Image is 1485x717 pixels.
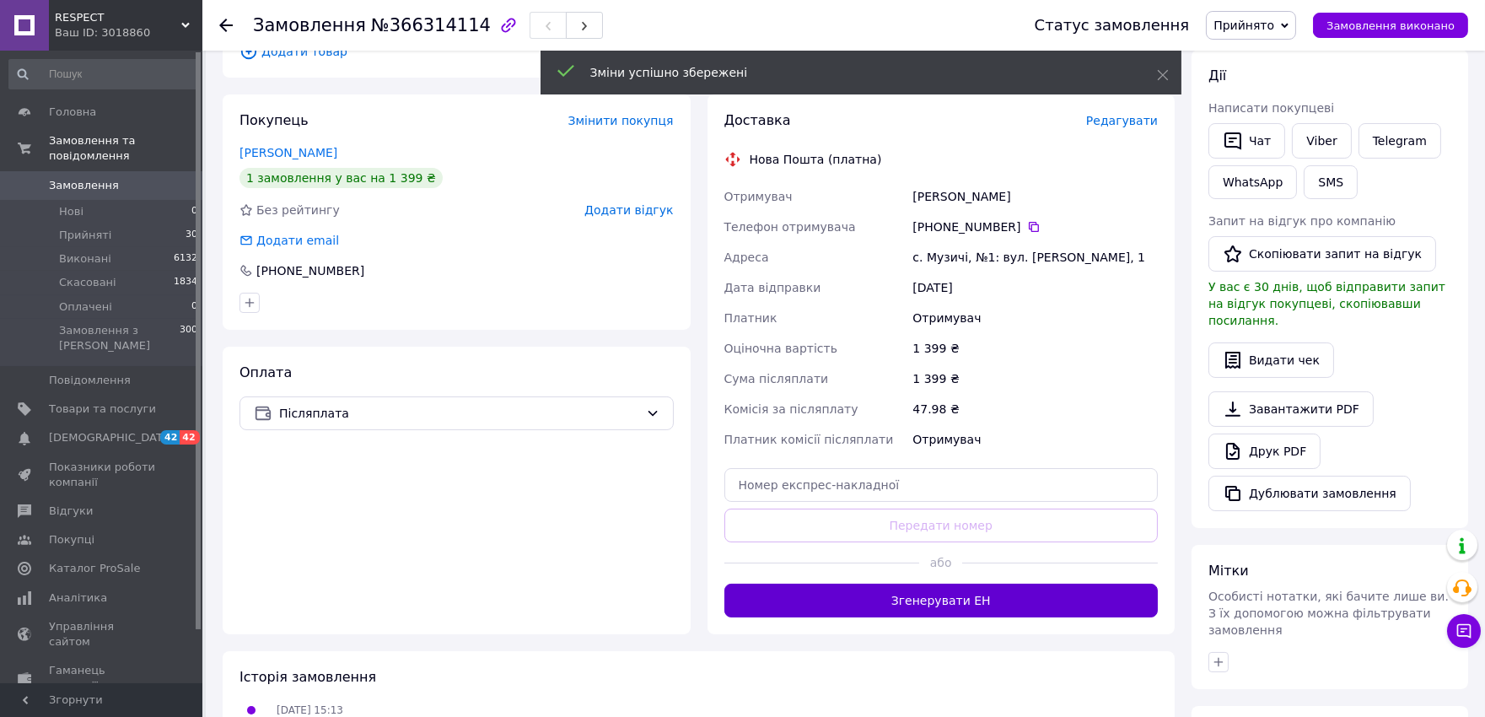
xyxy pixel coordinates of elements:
div: Повернутися назад [219,17,233,34]
div: Зміни успішно збережені [590,64,1115,81]
input: Пошук [8,59,199,89]
a: Telegram [1359,123,1441,159]
span: [DATE] 15:13 [277,704,343,716]
span: Платник комісії післяплати [724,433,894,446]
div: [PHONE_NUMBER] [912,218,1158,235]
button: Видати чек [1208,342,1334,378]
span: Редагувати [1086,114,1158,127]
span: Мітки [1208,563,1249,579]
span: Телефон отримувача [724,220,856,234]
span: Сума післяплати [724,372,829,385]
a: Друк PDF [1208,434,1321,469]
span: 42 [160,430,180,445]
span: Скасовані [59,275,116,290]
span: Повідомлення [49,373,131,388]
span: Дії [1208,67,1226,84]
span: Платник [724,311,777,325]
button: SMS [1304,165,1358,199]
button: Дублювати замовлення [1208,476,1411,511]
span: №366314114 [371,15,491,35]
button: Скопіювати запит на відгук [1208,236,1436,272]
span: Оплачені [59,299,112,315]
div: Нова Пошта (платна) [745,151,886,168]
span: 42 [180,430,199,445]
span: Покупець [239,112,309,128]
div: с. Музичі, №1: вул. [PERSON_NAME], 1 [909,242,1161,272]
div: Статус замовлення [1035,17,1190,34]
span: Замовлення з [PERSON_NAME] [59,323,180,353]
span: Товари та послуги [49,402,156,417]
span: [DEMOGRAPHIC_DATA] [49,430,174,445]
span: У вас є 30 днів, щоб відправити запит на відгук покупцеві, скопіювавши посилання. [1208,280,1445,327]
span: Замовлення виконано [1326,19,1455,32]
span: 1834 [174,275,197,290]
span: Історія замовлення [239,669,376,685]
span: Покупці [49,532,94,547]
input: Номер експрес-накладної [724,468,1159,502]
span: Особисті нотатки, які бачите лише ви. З їх допомогою можна фільтрувати замовлення [1208,590,1449,637]
span: Дата відправки [724,281,821,294]
span: Замовлення [49,178,119,193]
span: Комісія за післяплату [724,402,858,416]
span: Оціночна вартість [724,342,837,355]
span: Післяплата [279,404,639,423]
span: Прийнято [1213,19,1274,32]
div: [PERSON_NAME] [909,181,1161,212]
span: Написати покупцеві [1208,101,1334,115]
div: Отримувач [909,303,1161,333]
a: WhatsApp [1208,165,1297,199]
span: Нові [59,204,83,219]
span: Гаманець компанії [49,663,156,693]
a: Viber [1292,123,1351,159]
div: 1 замовлення у вас на 1 399 ₴ [239,168,443,188]
div: Додати email [238,232,341,249]
span: Головна [49,105,96,120]
span: Додати відгук [584,203,673,217]
span: Замовлення та повідомлення [49,133,202,164]
span: Змінити покупця [568,114,674,127]
span: 300 [180,323,197,353]
span: Замовлення [253,15,366,35]
button: Замовлення виконано [1313,13,1468,38]
span: 0 [191,299,197,315]
a: Завантажити PDF [1208,391,1374,427]
span: 0 [191,204,197,219]
div: Ваш ID: 3018860 [55,25,202,40]
div: 47.98 ₴ [909,394,1161,424]
a: [PERSON_NAME] [239,146,337,159]
span: Каталог ProSale [49,561,140,576]
div: [DATE] [909,272,1161,303]
span: Запит на відгук про компанію [1208,214,1396,228]
span: Виконані [59,251,111,267]
span: Аналітика [49,590,107,606]
span: Без рейтингу [256,203,340,217]
span: Показники роботи компанії [49,460,156,490]
span: Додати товар [239,42,1158,61]
span: Прийняті [59,228,111,243]
span: RESPECT [55,10,181,25]
span: 6132 [174,251,197,267]
div: 1 399 ₴ [909,333,1161,364]
div: 1 399 ₴ [909,364,1161,394]
button: Чат з покупцем [1447,614,1481,648]
button: Чат [1208,123,1285,159]
button: Згенерувати ЕН [724,584,1159,617]
span: Доставка [724,112,791,128]
span: або [919,554,962,571]
span: Управління сайтом [49,619,156,650]
div: [PHONE_NUMBER] [255,262,366,279]
span: Адреса [724,251,769,264]
span: 30 [186,228,197,243]
div: Додати email [255,232,341,249]
span: Отримувач [724,190,793,203]
span: Відгуки [49,504,93,519]
span: Оплата [239,364,292,380]
div: Отримувач [909,424,1161,455]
